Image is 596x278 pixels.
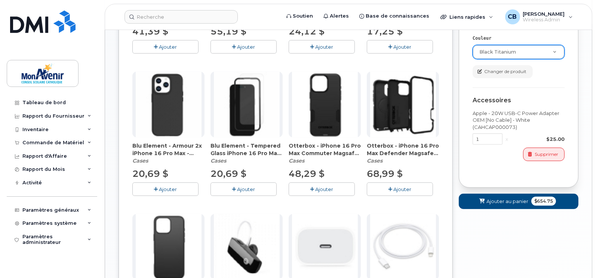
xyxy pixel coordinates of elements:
div: x [503,136,511,143]
span: Blu Element - Tempered Glass iPhone 16 Pro Max (CATGBE000120) [211,142,283,157]
button: Ajouter [289,40,355,53]
a: Black Titanium [473,45,564,59]
span: 20,69 $ [211,168,246,179]
span: Ajouter au panier [486,198,528,205]
img: accessory37015.JPG [292,72,358,138]
span: Liens rapides [449,14,485,20]
div: Otterbox - iPhone 16 Pro Max Commuter Magsafe - Black (CACIBE000633) [289,142,361,164]
div: $25.00 [511,136,565,143]
button: Ajouter [211,182,277,196]
input: Recherche [125,10,238,24]
em: Cases [132,157,148,164]
button: Ajouter [367,182,433,196]
img: accessory37004.JPG [214,72,280,138]
span: Otterbox - iPhone 16 Pro Max Defender Magsafe - Black (CACIBE000634) [367,142,439,157]
div: Accessoires [473,97,565,104]
em: Cases [367,157,383,164]
span: Alertes [330,12,349,20]
span: 17,25 $ [367,26,403,37]
div: Couleur [473,35,565,42]
span: 20,69 $ [132,168,168,179]
a: Base de connaissances [354,9,434,24]
div: Liens rapides [435,9,498,24]
span: Supprimer [535,151,558,158]
button: Ajouter [211,40,277,53]
button: Changer de produit [473,65,533,78]
span: Ajouter [237,44,255,50]
div: Otterbox - iPhone 16 Pro Max Defender Magsafe - Black (CACIBE000634) [367,142,439,164]
span: Black Titanium [479,49,516,55]
span: Ajouter [237,186,255,192]
span: Otterbox - iPhone 16 Pro Max Commuter Magsafe - Black (CACIBE000633) [289,142,361,157]
span: Ajouter [159,186,177,192]
span: Soutien [293,12,313,20]
button: Ajouter au panier $654.75 [459,194,578,209]
span: 48,29 $ [289,168,325,179]
span: 55,19 $ [211,26,246,37]
span: Base de connaissances [366,12,429,20]
span: Ajouter [316,186,334,192]
div: Blu Element - Armour 2x iPhone 16 Pro Max - Black (CACIBE000632) [132,142,205,164]
span: CB [508,12,517,21]
button: Ajouter [289,182,355,196]
em: Cases [289,157,304,164]
a: Alertes [318,9,354,24]
div: Apple - 20W USB-C Power Adapter OEM [No Cable] - White (CAHCAP000073) [473,110,565,131]
span: Ajouter [316,44,334,50]
button: Ajouter [132,182,199,196]
button: Ajouter [367,40,433,53]
span: 68,99 $ [367,168,403,179]
span: Blu Element - Armour 2x iPhone 16 Pro Max - Black (CACIBE000632) [132,142,205,157]
span: 41,39 $ [132,26,168,37]
div: Blu Element - Tempered Glass iPhone 16 Pro Max (CATGBE000120) [211,142,283,164]
img: accessory37016.JPG [370,72,436,138]
span: 24,12 $ [289,26,325,37]
em: Cases [211,157,226,164]
div: Chaima Ben Salah [500,9,578,24]
img: accessory37003.JPG [136,72,202,138]
span: Changer de produit [484,68,526,75]
span: Ajouter [394,44,412,50]
span: Wireless Admin [523,17,565,23]
span: [PERSON_NAME] [523,11,565,17]
button: Supprimer [523,148,565,161]
a: Soutien [281,9,318,24]
button: Ajouter [132,40,199,53]
span: Ajouter [159,44,177,50]
span: Ajouter [394,186,412,192]
span: $654.75 [531,197,556,206]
